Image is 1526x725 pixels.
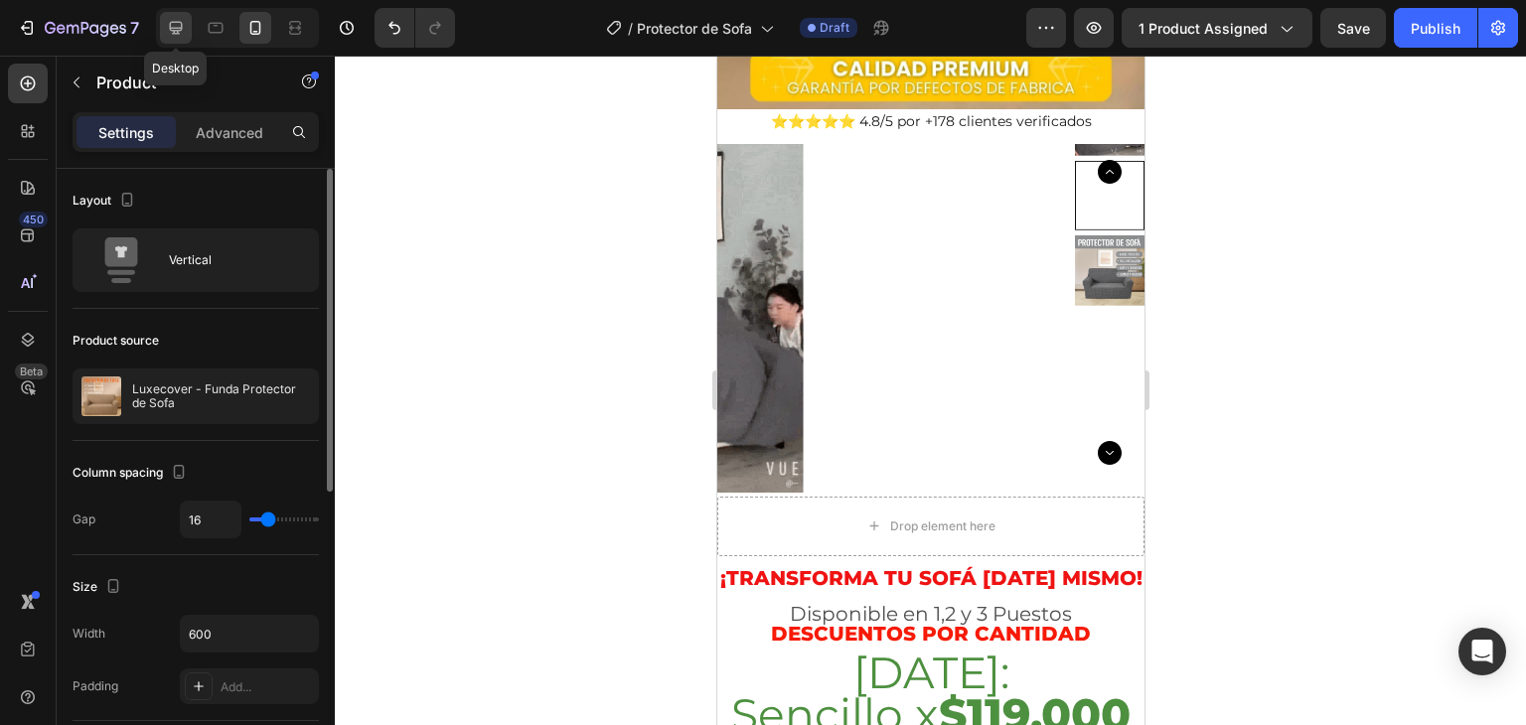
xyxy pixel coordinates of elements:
[375,8,455,48] div: Undo/Redo
[15,363,48,379] div: Beta
[132,382,310,410] p: Luxecover - Funda Protector de Sofa
[1122,8,1312,48] button: 1 product assigned
[381,104,404,128] button: Carousel Back Arrow
[181,616,318,652] input: Auto
[73,510,95,528] div: Gap
[85,88,435,438] a: Luxecover - Funda Protector de Sofa
[73,574,125,601] div: Size
[14,632,413,685] span: Sencillo x
[130,16,139,40] p: 7
[73,332,159,350] div: Product source
[73,188,139,215] div: Layout
[381,385,404,409] button: Carousel Next Arrow
[8,8,148,48] button: 7
[628,18,633,39] span: /
[136,590,292,644] span: [DATE]:
[98,122,154,143] p: Settings
[96,71,265,94] p: Product
[81,376,121,416] img: product feature img
[73,625,105,643] div: Width
[73,677,118,695] div: Padding
[637,18,752,39] span: Protector de Sofa
[196,122,263,143] p: Advanced
[1337,20,1370,37] span: Save
[1458,628,1506,675] div: Open Intercom Messenger
[19,212,48,227] div: 450
[54,566,374,590] strong: DESCUENTOS POR CANTIDAD
[1320,8,1386,48] button: Save
[169,237,290,283] div: Vertical
[221,678,314,696] div: Add...
[173,463,278,479] div: Drop element here
[181,502,240,537] input: Auto
[1139,18,1268,39] span: 1 product assigned
[717,56,1144,725] iframe: Design area
[73,460,191,487] div: Column spacing
[222,632,413,685] strong: $119.000
[1411,18,1460,39] div: Publish
[820,19,849,37] span: Draft
[1394,8,1477,48] button: Publish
